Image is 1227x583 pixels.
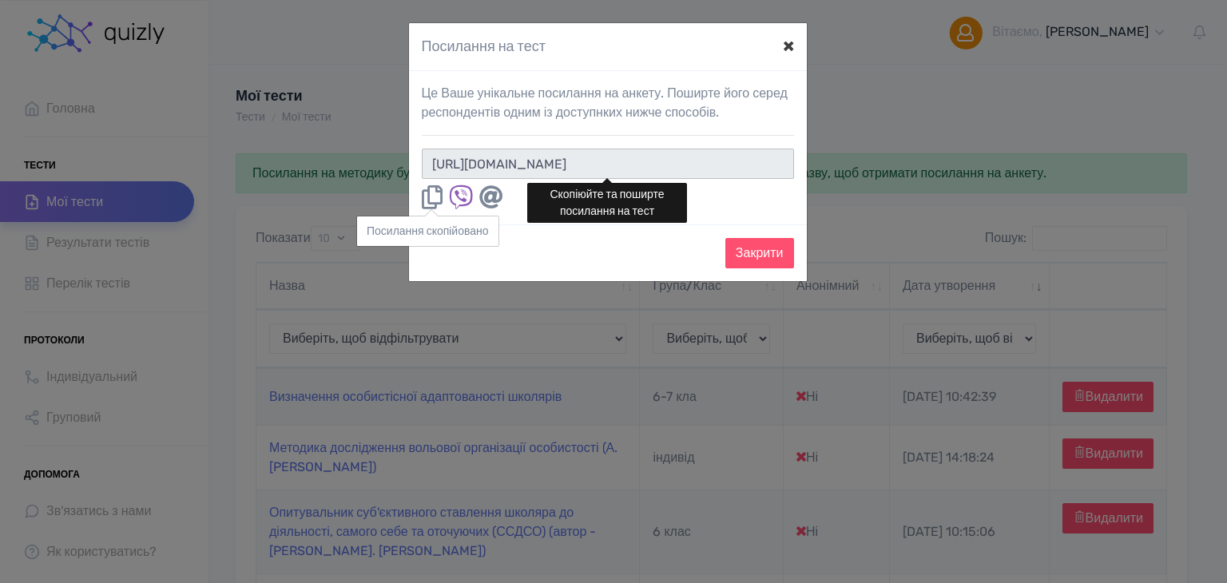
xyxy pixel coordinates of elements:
p: Це Ваше унікальне посилання на анкету. Поширте його серед респондентів одним із доступнких нижче ... [422,84,794,122]
button: × [770,23,807,68]
div: Скопіюйте та поширте посилання на тест [527,183,687,223]
h4: Посилання на тест [422,36,546,58]
div: Посилання скопiйовано [357,216,498,246]
button: Закрити [725,238,794,268]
